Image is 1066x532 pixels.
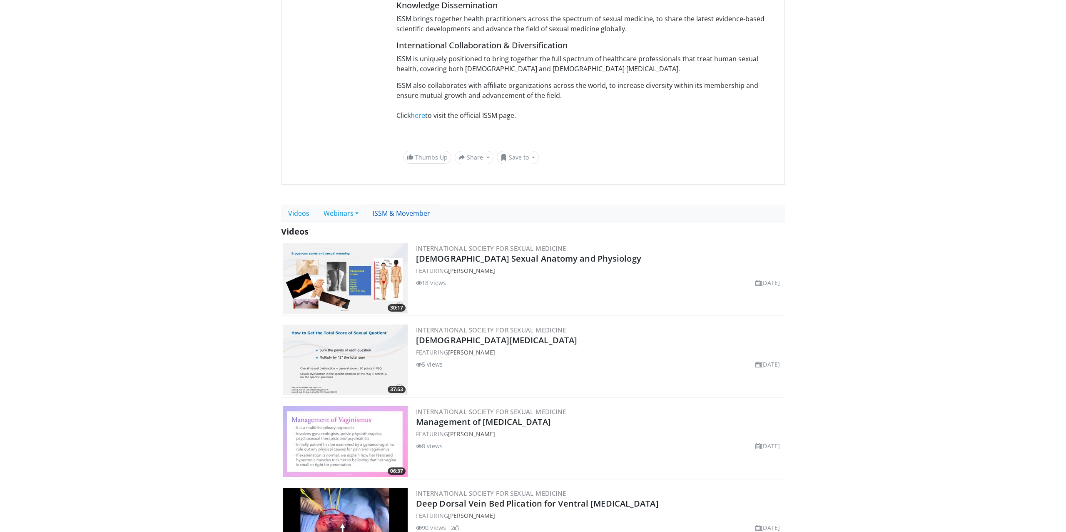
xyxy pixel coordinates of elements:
button: Save to [497,151,539,164]
p: ISSM is uniquely positioned to bring together the full spectrum of healthcare professionals that ... [396,54,773,74]
a: [PERSON_NAME] [448,267,495,275]
li: 90 views [416,523,446,532]
a: here [411,111,425,120]
span: 37:53 [388,386,406,393]
img: abf24858-0a0b-4542-af2b-c309d3a7efc3.300x170_q85_crop-smart_upscale.jpg [283,406,408,477]
div: FEATURING [416,348,783,357]
a: 30:17 [283,243,408,314]
img: 5060e06b-12a3-4d16-a3eb-0fca2867665a.300x170_q85_crop-smart_upscale.jpg [283,243,408,314]
img: d68062cf-06a2-4544-8310-a374fe32d8bd.300x170_q85_crop-smart_upscale.jpg [283,325,408,395]
a: Thumbs Up [403,151,451,164]
li: 5 views [416,360,443,369]
a: [PERSON_NAME] [448,512,495,520]
h5: International Collaboration & Diversification [396,40,773,50]
a: ISSM & Movember [366,205,437,222]
p: ISSM also collaborates with affiliate organizations across the world, to increase diversity withi... [396,80,773,120]
div: FEATURING [416,511,783,520]
a: Webinars [316,205,366,222]
div: FEATURING [416,430,783,438]
span: 30:17 [388,304,406,312]
a: [PERSON_NAME] [448,430,495,438]
li: [DATE] [755,360,780,369]
li: [DATE] [755,278,780,287]
h5: Knowledge Dissemination [396,0,773,10]
a: International Society for Sexual Medicine [416,407,566,416]
a: [DEMOGRAPHIC_DATA][MEDICAL_DATA] [416,335,577,346]
a: Management of [MEDICAL_DATA] [416,416,551,427]
a: [DEMOGRAPHIC_DATA] Sexual Anatomy and Physiology [416,253,641,264]
a: International Society for Sexual Medicine [416,489,566,497]
p: ISSM brings together health practitioners across the spectrum of sexual medicine, to share the la... [396,14,773,34]
button: Share [455,151,493,164]
span: 06:37 [388,467,406,475]
a: International Society for Sexual Medicine [416,244,566,252]
span: Videos [281,226,309,237]
a: 06:37 [283,406,408,477]
div: FEATURING [416,266,783,275]
a: 37:53 [283,325,408,395]
li: [DATE] [755,523,780,532]
a: Videos [281,205,316,222]
a: [PERSON_NAME] [448,348,495,356]
li: 18 views [416,278,446,287]
li: 2 [451,523,459,532]
a: International Society for Sexual Medicine [416,326,566,334]
a: Deep Dorsal Vein Bed Plication for Ventral [MEDICAL_DATA] [416,498,659,509]
li: [DATE] [755,442,780,450]
li: 8 views [416,442,443,450]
